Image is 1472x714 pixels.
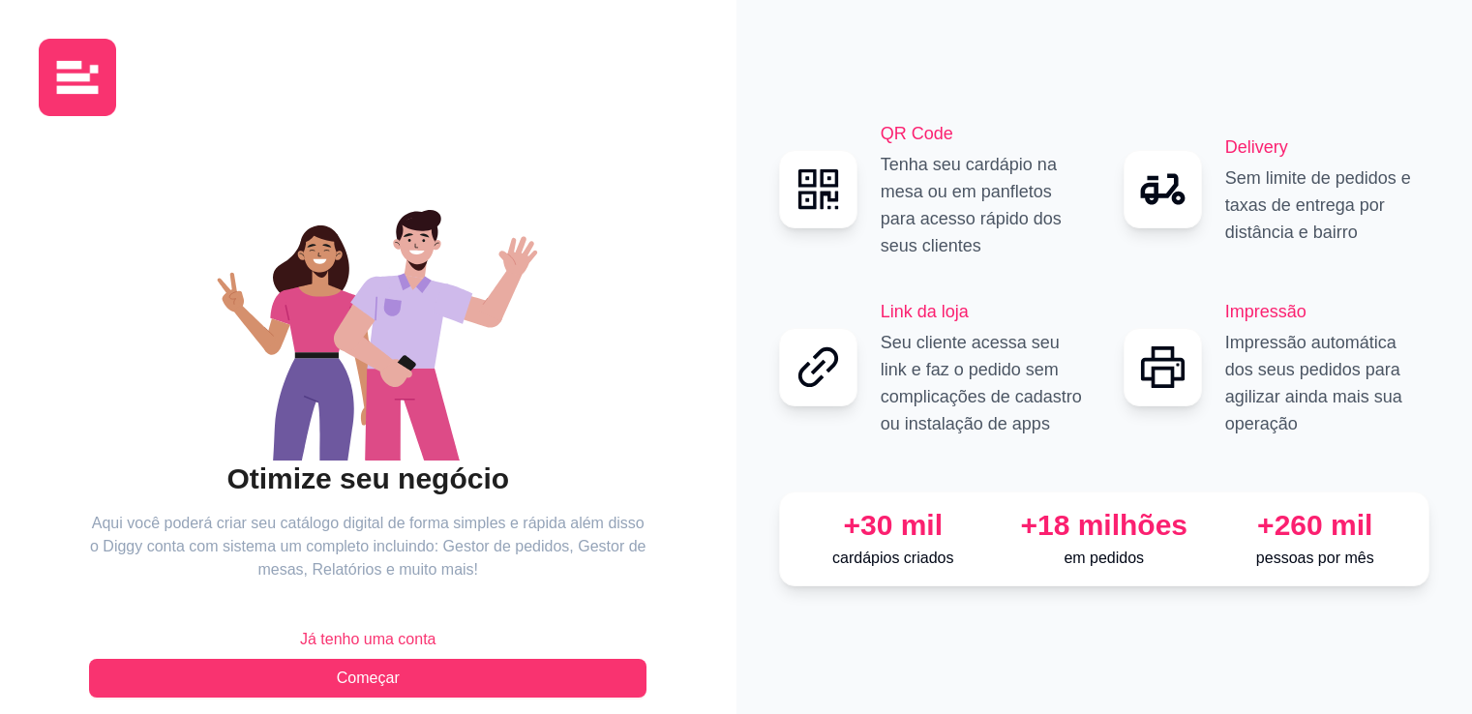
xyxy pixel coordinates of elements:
[1225,164,1429,246] p: Sem limite de pedidos e taxas de entrega por distância e bairro
[39,39,116,116] img: logo
[300,628,436,651] span: Já tenho uma conta
[881,151,1085,259] p: Tenha seu cardápio na mesa ou em panfletos para acesso rápido dos seus clientes
[796,547,991,570] p: cardápios criados
[881,120,1085,147] h2: QR Code
[89,512,646,581] article: Aqui você poderá criar seu catálogo digital de forma simples e rápida além disso o Diggy conta co...
[1006,508,1202,543] div: +18 milhões
[337,667,400,690] span: Começar
[1217,547,1413,570] p: pessoas por mês
[1217,508,1413,543] div: +260 mil
[89,659,646,698] button: Começar
[1006,547,1202,570] p: em pedidos
[89,620,646,659] button: Já tenho uma conta
[1225,298,1429,325] h2: Impressão
[1225,329,1429,437] p: Impressão automática dos seus pedidos para agilizar ainda mais sua operação
[1225,134,1429,161] h2: Delivery
[881,298,1085,325] h2: Link da loja
[89,170,646,461] div: animation
[89,461,646,497] h2: Otimize seu negócio
[881,329,1085,437] p: Seu cliente acessa seu link e faz o pedido sem complicações de cadastro ou instalação de apps
[796,508,991,543] div: +30 mil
